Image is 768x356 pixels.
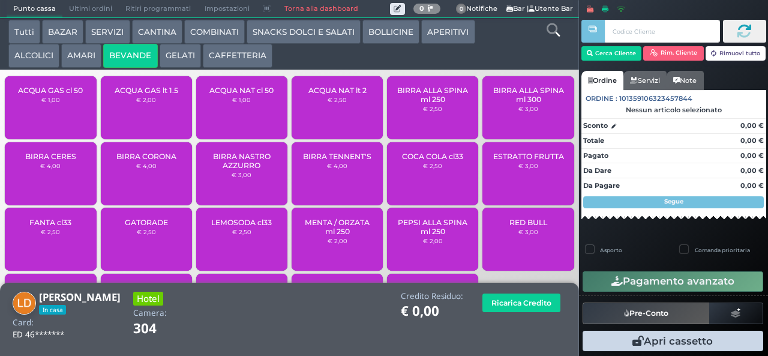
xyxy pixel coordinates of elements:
[85,20,130,44] button: SERVIZI
[706,46,766,61] button: Rimuovi tutto
[13,292,36,315] img: Luigi Di Patre
[605,20,719,43] input: Codice Cliente
[583,181,620,190] strong: Da Pagare
[303,152,371,161] span: BIRRA TENNENT'S
[667,71,703,90] a: Note
[133,309,167,318] h4: Camera:
[160,44,201,68] button: GELATI
[482,294,560,312] button: Ricarica Credito
[328,96,347,103] small: € 2,50
[61,44,101,68] button: AMARI
[133,292,163,306] h3: Hotel
[232,171,251,178] small: € 3,00
[583,166,611,175] strong: Da Dare
[277,1,364,17] a: Torna alla dashboard
[643,46,704,61] button: Rim. Cliente
[583,303,710,324] button: Pre-Conto
[421,20,475,44] button: APERITIVI
[42,20,83,44] button: BAZAR
[119,1,197,17] span: Ritiri programmati
[740,136,764,145] strong: 0,00 €
[137,228,156,235] small: € 2,50
[664,198,683,205] strong: Segue
[115,86,178,95] span: ACQUA GAS lt 1.5
[419,4,424,13] b: 0
[39,290,121,304] b: [PERSON_NAME]
[581,71,623,90] a: Ordine
[740,151,764,160] strong: 0,00 €
[509,218,547,227] span: RED BULL
[136,162,157,169] small: € 4,00
[132,20,182,44] button: CANTINA
[493,86,564,104] span: BIRRA ALLA SPINA ml 300
[456,4,467,14] span: 0
[583,331,763,351] button: Apri cassetto
[136,96,156,103] small: € 2,00
[493,152,564,161] span: ESTRATTO FRUTTA
[740,181,764,190] strong: 0,00 €
[206,152,278,170] span: BIRRA NASTRO AZZURRO
[586,94,617,104] span: Ordine :
[423,162,442,169] small: € 2,50
[302,218,373,236] span: MENTA / ORZATA ml 250
[41,228,60,235] small: € 2,50
[232,228,251,235] small: € 2,50
[125,218,168,227] span: GATORADE
[581,106,766,114] div: Nessun articolo selezionato
[40,162,61,169] small: € 4,00
[623,71,667,90] a: Servizi
[583,271,763,292] button: Pagamento avanzato
[695,246,750,254] label: Comanda prioritaria
[518,228,538,235] small: € 3,00
[184,20,245,44] button: COMBINATI
[581,46,642,61] button: Cerca Cliente
[8,44,59,68] button: ALCOLICI
[133,321,190,336] h1: 304
[401,304,463,319] h1: € 0,00
[423,105,442,112] small: € 2,50
[103,44,157,68] button: BEVANDE
[362,20,419,44] button: BOLLICINE
[25,152,76,161] span: BIRRA CERES
[619,94,692,104] span: 101359106323457844
[402,152,463,161] span: COCA COLA cl33
[41,96,60,103] small: € 1,00
[518,162,538,169] small: € 3,00
[39,305,66,315] span: In casa
[583,121,608,131] strong: Sconto
[116,152,176,161] span: BIRRA CORONA
[583,151,608,160] strong: Pagato
[198,1,256,17] span: Impostazioni
[203,44,272,68] button: CAFFETTERIA
[209,86,274,95] span: ACQUA NAT cl 50
[600,246,622,254] label: Asporto
[397,86,469,104] span: BIRRA ALLA SPINA ml 250
[13,318,34,327] h4: Card:
[423,237,443,244] small: € 2,00
[211,218,272,227] span: LEMOSODA cl33
[18,86,83,95] span: ACQUA GAS cl 50
[401,292,463,301] h4: Credito Residuo:
[8,20,40,44] button: Tutti
[247,20,361,44] button: SNACKS DOLCI E SALATI
[740,121,764,130] strong: 0,00 €
[327,162,347,169] small: € 4,00
[62,1,119,17] span: Ultimi ordini
[29,218,71,227] span: FANTA cl33
[328,237,347,244] small: € 2,00
[740,166,764,175] strong: 0,00 €
[7,1,62,17] span: Punto cassa
[518,105,538,112] small: € 3,00
[232,96,251,103] small: € 1,00
[397,218,469,236] span: PEPSI ALLA SPINA ml 250
[583,136,604,145] strong: Totale
[308,86,367,95] span: ACQUA NAT lt 2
